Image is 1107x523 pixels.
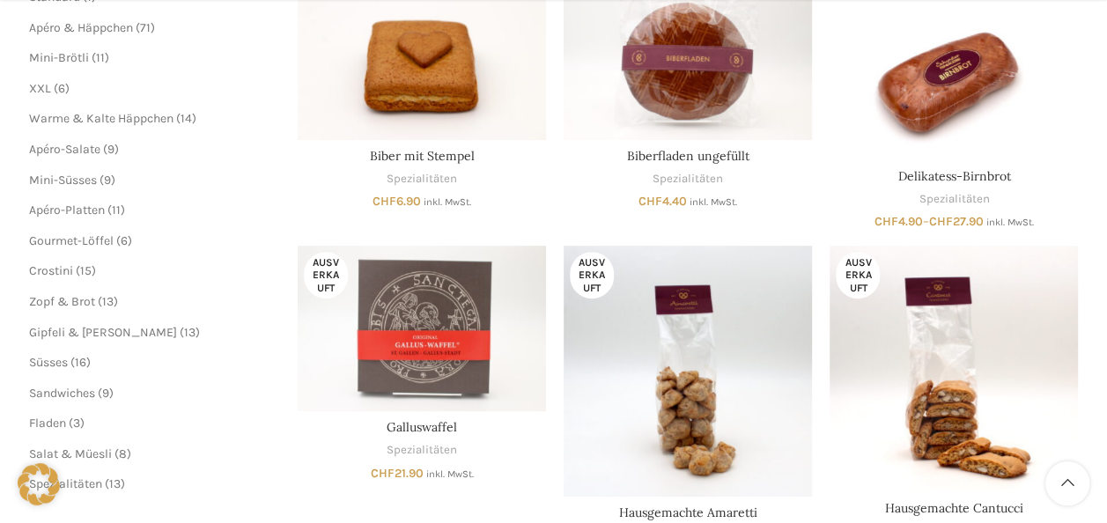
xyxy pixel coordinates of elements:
[181,111,192,126] span: 14
[929,214,984,229] bdi: 27.90
[875,214,898,229] span: CHF
[29,355,68,370] a: Süsses
[29,142,100,157] a: Apéro-Salate
[875,214,923,229] bdi: 4.90
[371,466,395,481] span: CHF
[570,252,614,298] span: Ausverkauft
[29,20,133,35] a: Apéro & Häppchen
[929,214,953,229] span: CHF
[1045,461,1089,505] a: Scroll to top button
[112,203,121,217] span: 11
[304,252,348,298] span: Ausverkauft
[638,194,662,209] span: CHF
[830,246,1078,492] a: Hausgemachte Cantucci
[29,81,51,96] a: XXL
[29,111,173,126] a: Warme & Kalte Häppchen
[885,500,1023,516] a: Hausgemachte Cantucci
[371,466,424,481] bdi: 21.90
[102,386,109,401] span: 9
[29,173,97,188] a: Mini-Süsses
[690,196,737,208] small: inkl. MwSt.
[80,263,92,278] span: 15
[564,246,812,497] a: Hausgemachte Amaretti
[836,252,880,298] span: Ausverkauft
[140,20,151,35] span: 71
[104,173,111,188] span: 9
[29,263,73,278] a: Crostini
[29,294,95,309] a: Zopf & Brot
[102,294,114,309] span: 13
[96,50,105,65] span: 11
[986,217,1034,228] small: inkl. MwSt.
[653,171,723,188] a: Spezialitäten
[29,325,177,340] a: Gipfeli & [PERSON_NAME]
[29,386,95,401] a: Sandwiches
[58,81,65,96] span: 6
[29,233,114,248] a: Gourmet-Löffel
[184,325,196,340] span: 13
[373,194,421,209] bdi: 6.90
[387,442,457,459] a: Spezialitäten
[627,148,749,164] a: Biberfladen ungefüllt
[75,355,86,370] span: 16
[897,168,1010,184] a: Delikatess-Birnbrot
[424,196,471,208] small: inkl. MwSt.
[426,468,474,480] small: inkl. MwSt.
[830,213,1078,231] span: –
[619,505,757,520] a: Hausgemachte Amaretti
[29,416,66,431] a: Fladen
[73,416,80,431] span: 3
[298,246,546,411] a: Galluswaffel
[121,233,128,248] span: 6
[370,148,475,164] a: Biber mit Stempel
[387,419,457,435] a: Galluswaffel
[919,191,989,208] a: Spezialitäten
[29,50,89,65] a: Mini-Brötli
[119,446,127,461] span: 8
[373,194,396,209] span: CHF
[29,203,105,217] a: Apéro-Platten
[387,171,457,188] a: Spezialitäten
[109,476,121,491] span: 13
[638,194,687,209] bdi: 4.40
[107,142,114,157] span: 9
